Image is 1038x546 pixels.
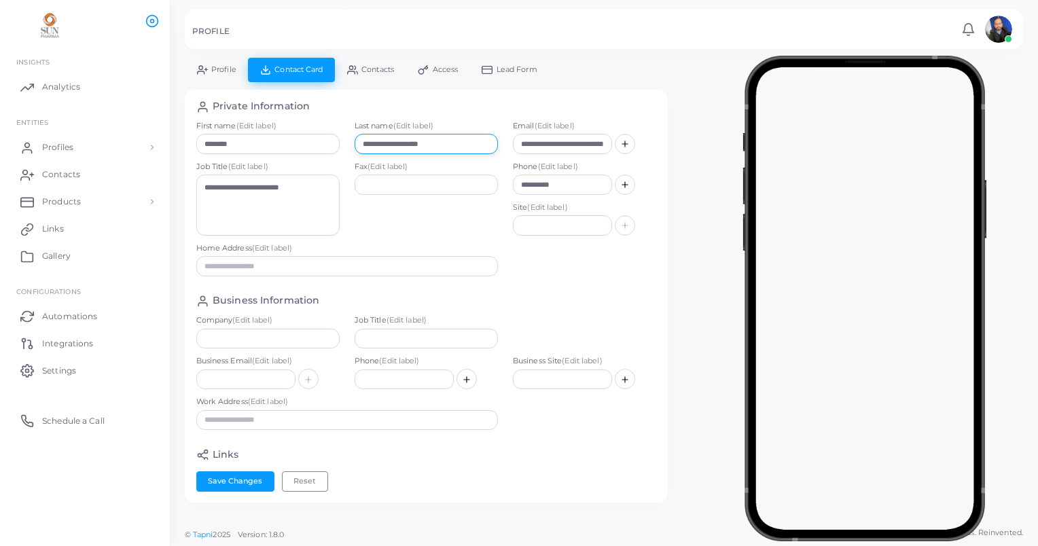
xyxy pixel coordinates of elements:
[497,66,537,73] span: Lead Form
[12,13,88,38] img: logo
[513,121,656,132] label: Email
[513,202,656,213] label: Site
[196,162,340,172] label: Job Title
[238,530,285,539] span: Version: 1.8.0
[232,315,272,325] span: (Edit label)
[196,121,340,132] label: First name
[42,141,73,153] span: Profiles
[42,338,93,350] span: Integrations
[10,242,160,270] a: Gallery
[248,397,288,406] span: (Edit label)
[213,529,230,541] span: 2025
[252,243,292,253] span: (Edit label)
[196,471,274,492] button: Save Changes
[355,162,498,172] label: Fax
[16,58,50,66] span: INSIGHTS
[562,356,602,365] span: (Edit label)
[527,202,567,212] span: (Edit label)
[10,161,160,188] a: Contacts
[196,356,340,367] label: Business Email
[42,310,97,323] span: Automations
[742,56,986,541] img: phone-mock.b55596b7.png
[985,16,1012,43] img: avatar
[185,529,284,541] span: ©
[42,81,80,93] span: Analytics
[282,471,328,492] button: Reset
[42,415,105,427] span: Schedule a Call
[10,188,160,215] a: Products
[192,26,230,36] h5: PROFILE
[10,357,160,384] a: Settings
[213,295,319,308] h4: Business Information
[274,66,323,73] span: Contact Card
[379,356,419,365] span: (Edit label)
[10,329,160,357] a: Integrations
[16,118,48,126] span: ENTITIES
[213,101,310,113] h4: Private Information
[42,196,81,208] span: Products
[236,121,276,130] span: (Edit label)
[42,365,76,377] span: Settings
[42,250,71,262] span: Gallery
[513,356,656,367] label: Business Site
[538,162,578,171] span: (Edit label)
[10,73,160,101] a: Analytics
[355,315,498,326] label: Job Title
[196,397,498,407] label: Work Address
[10,134,160,161] a: Profiles
[10,302,160,329] a: Automations
[193,530,213,539] a: Tapni
[355,121,498,132] label: Last name
[42,223,64,235] span: Links
[196,315,340,326] label: Company
[196,243,498,254] label: Home Address
[433,66,459,73] span: Access
[252,356,292,365] span: (Edit label)
[228,162,268,171] span: (Edit label)
[535,121,575,130] span: (Edit label)
[16,287,81,295] span: Configurations
[981,16,1016,43] a: avatar
[513,162,656,172] label: Phone
[213,449,239,462] h4: Links
[10,215,160,242] a: Links
[387,315,427,325] span: (Edit label)
[10,407,160,434] a: Schedule a Call
[393,121,433,130] span: (Edit label)
[42,168,80,181] span: Contacts
[368,162,408,171] span: (Edit label)
[361,66,394,73] span: Contacts
[211,66,236,73] span: Profile
[355,356,498,367] label: Phone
